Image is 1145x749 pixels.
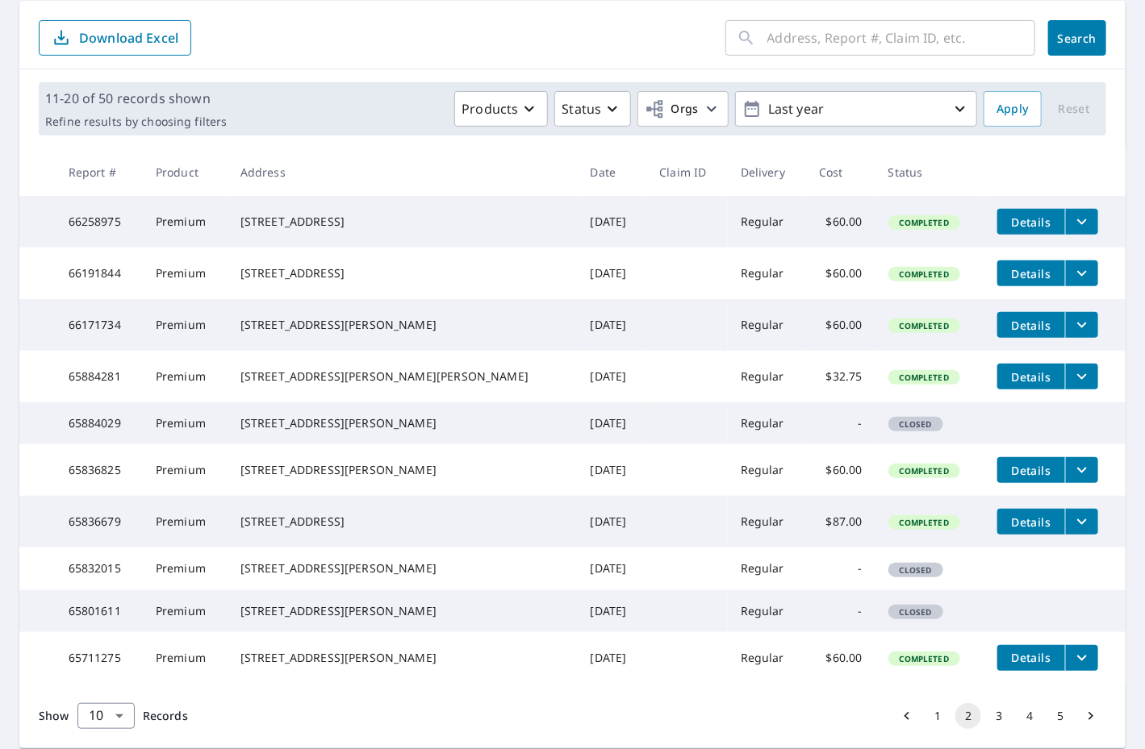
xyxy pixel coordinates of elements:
[56,590,143,632] td: 65801611
[1017,703,1043,729] button: Go to page 4
[45,114,227,129] p: Refine results by choosing filters
[890,606,942,618] span: Closed
[728,496,806,547] td: Regular
[578,547,647,589] td: [DATE]
[45,89,227,108] p: 11-20 of 50 records shown
[1065,260,1098,286] button: filesDropdownBtn-66191844
[143,148,228,196] th: Product
[578,196,647,248] td: [DATE]
[806,248,875,299] td: $60.00
[890,372,959,383] span: Completed
[56,299,143,351] td: 66171734
[890,320,959,331] span: Completed
[875,148,984,196] th: Status
[1065,509,1098,535] button: filesDropdownBtn-65836679
[56,196,143,248] td: 66258975
[56,148,143,196] th: Report #
[1048,20,1106,56] button: Search
[240,514,565,530] div: [STREET_ADDRESS]
[77,693,135,739] div: 10
[578,496,647,547] td: [DATE]
[1061,31,1093,46] span: Search
[1007,318,1055,333] span: Details
[1007,514,1055,530] span: Details
[728,196,806,248] td: Regular
[56,547,143,589] td: 65832015
[728,547,806,589] td: Regular
[143,547,228,589] td: Premium
[925,703,951,729] button: Go to page 1
[143,248,228,299] td: Premium
[578,351,647,402] td: [DATE]
[143,196,228,248] td: Premium
[578,444,647,496] td: [DATE]
[39,708,69,723] span: Show
[240,317,565,333] div: [STREET_ADDRESS][PERSON_NAME]
[728,148,806,196] th: Delivery
[806,196,875,248] td: $60.00
[806,547,875,589] td: -
[997,457,1065,483] button: detailsBtn-65836825
[986,703,1012,729] button: Go to page 3
[955,703,981,729] button: page 2
[56,632,143,684] td: 65711275
[890,418,942,430] span: Closed
[554,91,631,127] button: Status
[39,20,191,56] button: Download Excel
[454,91,548,127] button: Products
[890,653,959,664] span: Completed
[240,368,565,385] div: [STREET_ADDRESS][PERSON_NAME][PERSON_NAME]
[1007,214,1055,230] span: Details
[143,632,228,684] td: Premium
[806,351,875,402] td: $32.75
[1065,364,1098,389] button: filesDropdownBtn-65884281
[806,496,875,547] td: $87.00
[984,91,1042,127] button: Apply
[1078,703,1104,729] button: Go to next page
[143,444,228,496] td: Premium
[762,95,951,123] p: Last year
[767,15,1035,60] input: Address, Report #, Claim ID, etc.
[890,268,959,280] span: Completed
[1007,463,1055,478] span: Details
[240,214,565,230] div: [STREET_ADDRESS]
[728,351,806,402] td: Regular
[806,632,875,684] td: $60.00
[578,590,647,632] td: [DATE]
[728,299,806,351] td: Regular
[143,708,188,723] span: Records
[806,148,875,196] th: Cost
[997,209,1065,235] button: detailsBtn-66258975
[56,496,143,547] td: 65836679
[1047,703,1073,729] button: Go to page 5
[728,590,806,632] td: Regular
[728,402,806,444] td: Regular
[728,632,806,684] td: Regular
[806,402,875,444] td: -
[578,248,647,299] td: [DATE]
[646,148,728,196] th: Claim ID
[77,703,135,729] div: Show 10 records
[578,402,647,444] td: [DATE]
[997,260,1065,286] button: detailsBtn-66191844
[143,402,228,444] td: Premium
[240,265,565,281] div: [STREET_ADDRESS]
[143,351,228,402] td: Premium
[894,703,920,729] button: Go to previous page
[56,444,143,496] td: 65836825
[240,462,565,478] div: [STREET_ADDRESS][PERSON_NAME]
[890,217,959,228] span: Completed
[645,99,699,119] span: Orgs
[1007,650,1055,665] span: Details
[240,650,565,666] div: [STREET_ADDRESS][PERSON_NAME]
[997,312,1065,338] button: detailsBtn-66171734
[56,351,143,402] td: 65884281
[240,560,565,576] div: [STREET_ADDRESS][PERSON_NAME]
[1007,266,1055,281] span: Details
[728,444,806,496] td: Regular
[79,29,178,47] p: Download Excel
[562,99,601,119] p: Status
[143,590,228,632] td: Premium
[890,465,959,476] span: Completed
[728,248,806,299] td: Regular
